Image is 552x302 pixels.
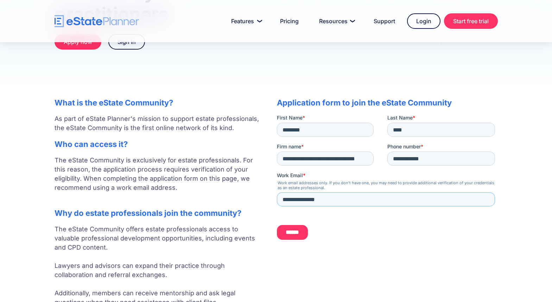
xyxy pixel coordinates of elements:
[277,98,498,107] h2: Application form to join the eState Community
[55,140,263,149] h2: Who can access it?
[55,15,139,27] a: home
[55,156,263,201] p: The eState Community is exclusively for estate professionals. For this reason, the application pr...
[272,14,307,28] a: Pricing
[444,13,498,29] a: Start free trial
[55,114,263,133] p: As part of eState Planner's mission to support estate professionals, the eState Community is the ...
[311,14,362,28] a: Resources
[277,114,498,246] iframe: Form 0
[55,208,263,218] h2: Why do estate professionals join the community?
[55,98,263,107] h2: What is the eState Community?
[365,14,404,28] a: Support
[223,14,268,28] a: Features
[407,13,440,29] a: Login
